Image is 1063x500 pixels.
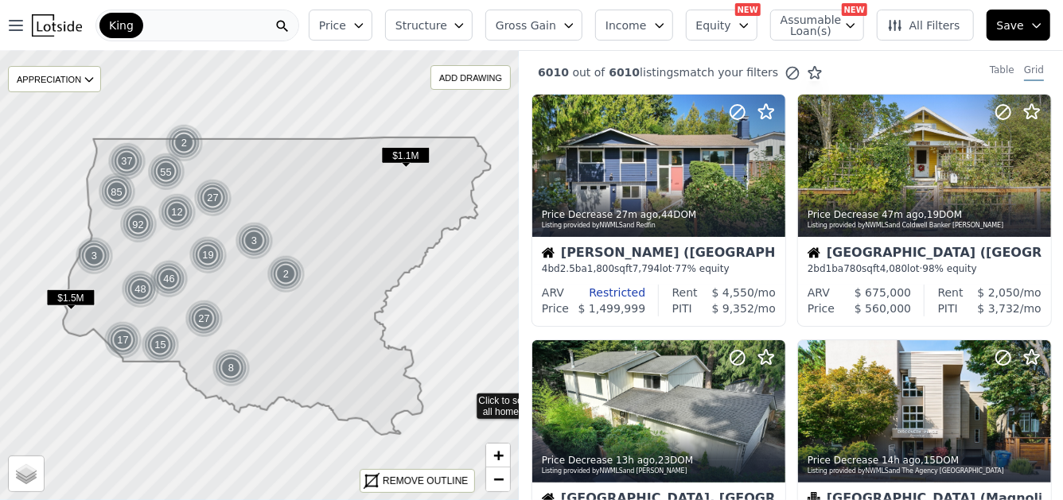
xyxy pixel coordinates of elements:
[542,208,777,221] div: Price Decrease , 44 DOM
[735,3,761,16] div: NEW
[679,64,779,80] span: match your filters
[103,321,142,359] img: g1.png
[431,66,510,89] div: ADD DRAWING
[146,151,187,192] img: g2.png
[880,263,907,274] span: 4,080
[118,203,158,244] div: 92
[150,260,188,298] div: 46
[121,270,160,308] img: g1.png
[698,285,776,300] div: /mo
[107,142,146,180] div: 37
[395,17,446,33] span: Structure
[32,14,82,37] img: Lotside
[46,289,95,312] div: $1.5M
[595,10,673,41] button: Income
[109,17,134,33] span: King
[189,236,227,274] div: 19
[1024,64,1044,81] div: Grid
[542,300,569,316] div: Price
[672,285,698,300] div: Rent
[193,179,232,217] div: 27
[267,255,305,293] div: 2
[978,286,1020,299] span: $ 2,050
[987,10,1050,41] button: Save
[877,10,974,41] button: All Filters
[808,221,1043,231] div: Listing provided by NWMLS and Coldwell Banker [PERSON_NAME]
[319,17,346,33] span: Price
[212,349,250,387] div: 8
[938,300,958,316] div: PITI
[381,147,430,164] span: $1.1M
[605,17,647,33] span: Income
[485,10,582,41] button: Gross Gain
[383,474,468,488] div: REMOVE OUTLINE
[75,237,114,275] img: g1.png
[185,300,224,338] img: g1.png
[781,14,831,37] span: Assumable Loan(s)
[103,321,142,359] div: 17
[185,300,223,338] div: 27
[855,302,911,315] span: $ 560,000
[978,302,1020,315] span: $ 3,732
[958,300,1042,316] div: /mo
[309,10,372,41] button: Price
[96,171,137,211] div: 85
[542,246,776,262] div: [PERSON_NAME] ([GEOGRAPHIC_DATA])
[189,236,228,274] img: g1.png
[808,246,820,259] img: House
[964,285,1042,300] div: /mo
[150,260,189,298] img: g1.png
[486,467,510,491] a: Zoom out
[493,445,504,465] span: +
[882,209,924,220] time: 2025-09-28 16:24
[158,193,197,231] img: g1.png
[808,285,830,300] div: ARV
[165,124,204,162] img: g1.png
[542,454,777,467] div: Price Decrease , 23 DOM
[605,66,640,79] span: 6010
[121,270,159,308] div: 48
[9,456,44,491] a: Layers
[672,300,692,316] div: PITI
[381,147,430,170] div: $1.1M
[385,10,473,41] button: Structure
[118,203,159,244] img: g2.png
[493,469,504,489] span: −
[686,10,757,41] button: Equity
[770,10,864,41] button: Assumable Loan(s)
[542,467,777,476] div: Listing provided by NWMLS and [PERSON_NAME]
[542,285,564,300] div: ARV
[692,300,776,316] div: /mo
[808,454,1043,467] div: Price Decrease , 15 DOM
[531,94,785,327] a: Price Decrease 27m ago,44DOMListing provided byNWMLSand RedfinHouse[PERSON_NAME] ([GEOGRAPHIC_DAT...
[808,300,835,316] div: Price
[797,94,1050,327] a: Price Decrease 47m ago,19DOMListing provided byNWMLSand Coldwell Banker [PERSON_NAME]House[GEOGRA...
[938,285,964,300] div: Rent
[616,455,655,466] time: 2025-09-28 03:59
[808,262,1042,275] div: 2 bd 1 ba sqft lot · 98% equity
[165,124,203,162] div: 2
[990,64,1014,81] div: Table
[146,151,186,192] div: 55
[997,17,1024,33] span: Save
[696,17,731,33] span: Equity
[855,286,911,299] span: $ 675,000
[882,455,921,466] time: 2025-09-28 03:31
[496,17,556,33] span: Gross Gain
[564,285,645,300] div: Restricted
[96,171,138,211] img: g2.png
[519,64,823,81] div: out of listings
[587,263,614,274] span: 1,800
[107,142,146,180] img: g1.png
[538,66,569,79] span: 6010
[267,255,306,293] img: g1.png
[808,208,1043,221] div: Price Decrease , 19 DOM
[212,349,251,387] img: g1.png
[235,222,274,260] img: g1.png
[808,467,1043,476] div: Listing provided by NWMLS and The Agency [GEOGRAPHIC_DATA]
[542,246,555,259] img: House
[75,237,113,275] div: 3
[8,66,101,92] div: APPRECIATION
[158,193,196,231] div: 12
[616,209,658,220] time: 2025-09-28 16:43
